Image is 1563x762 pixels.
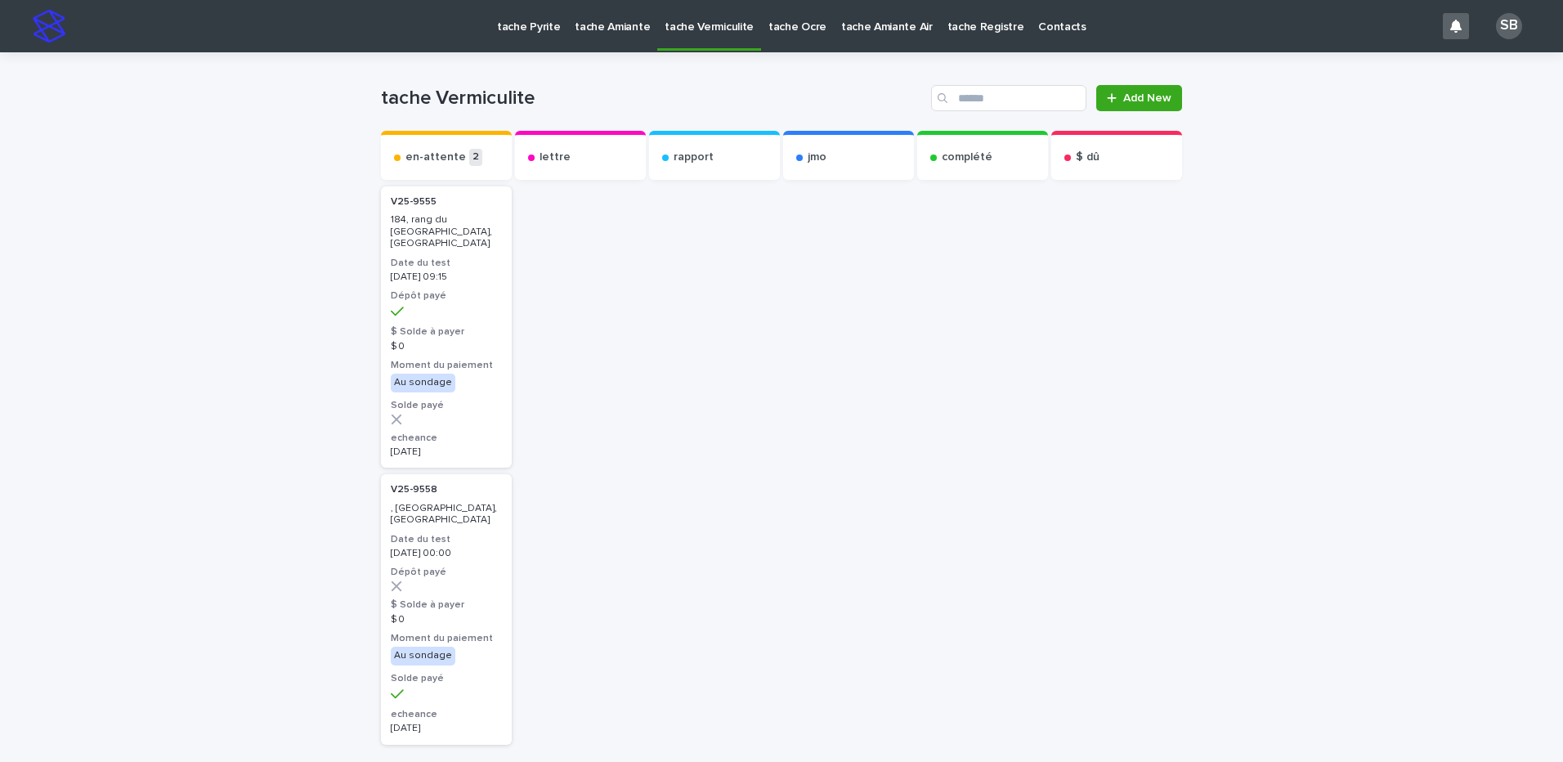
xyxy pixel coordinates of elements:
[33,10,65,43] img: stacker-logo-s-only.png
[942,150,992,164] p: complété
[391,446,502,458] p: [DATE]
[391,708,502,721] h3: echeance
[391,325,502,338] h3: $ Solde à payer
[1123,92,1171,104] span: Add New
[469,149,482,166] p: 2
[391,196,437,208] p: V25-9555
[808,150,826,164] p: jmo
[391,723,502,734] p: [DATE]
[391,614,502,625] p: $ 0
[381,474,512,744] a: V25-9558 , [GEOGRAPHIC_DATA], [GEOGRAPHIC_DATA]Date du test[DATE] 00:00Dépôt payé$ Solde à payer$...
[391,598,502,612] h3: $ Solde à payer
[1496,13,1522,39] div: SB
[391,374,455,392] div: Au sondage
[391,359,502,372] h3: Moment du paiement
[381,186,512,468] a: V25-9555 184, rang du [GEOGRAPHIC_DATA], [GEOGRAPHIC_DATA]Date du test[DATE] 09:15Dépôt payé$ Sol...
[931,85,1086,111] input: Search
[391,399,502,412] h3: Solde payé
[391,484,437,495] p: V25-9558
[391,503,502,527] p: , [GEOGRAPHIC_DATA], [GEOGRAPHIC_DATA]
[391,341,502,352] p: $ 0
[674,150,714,164] p: rapport
[391,289,502,303] h3: Dépôt payé
[1096,85,1182,111] a: Add New
[391,672,502,685] h3: Solde payé
[540,150,571,164] p: lettre
[405,150,466,164] p: en-attente
[391,214,502,249] p: 184, rang du [GEOGRAPHIC_DATA], [GEOGRAPHIC_DATA]
[391,271,502,283] p: [DATE] 09:15
[391,533,502,546] h3: Date du test
[391,548,502,559] p: [DATE] 00:00
[391,257,502,270] h3: Date du test
[391,566,502,579] h3: Dépôt payé
[391,647,455,665] div: Au sondage
[1076,150,1099,164] p: $ dû
[391,632,502,645] h3: Moment du paiement
[391,432,502,445] h3: echeance
[381,87,925,110] h1: tache Vermiculite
